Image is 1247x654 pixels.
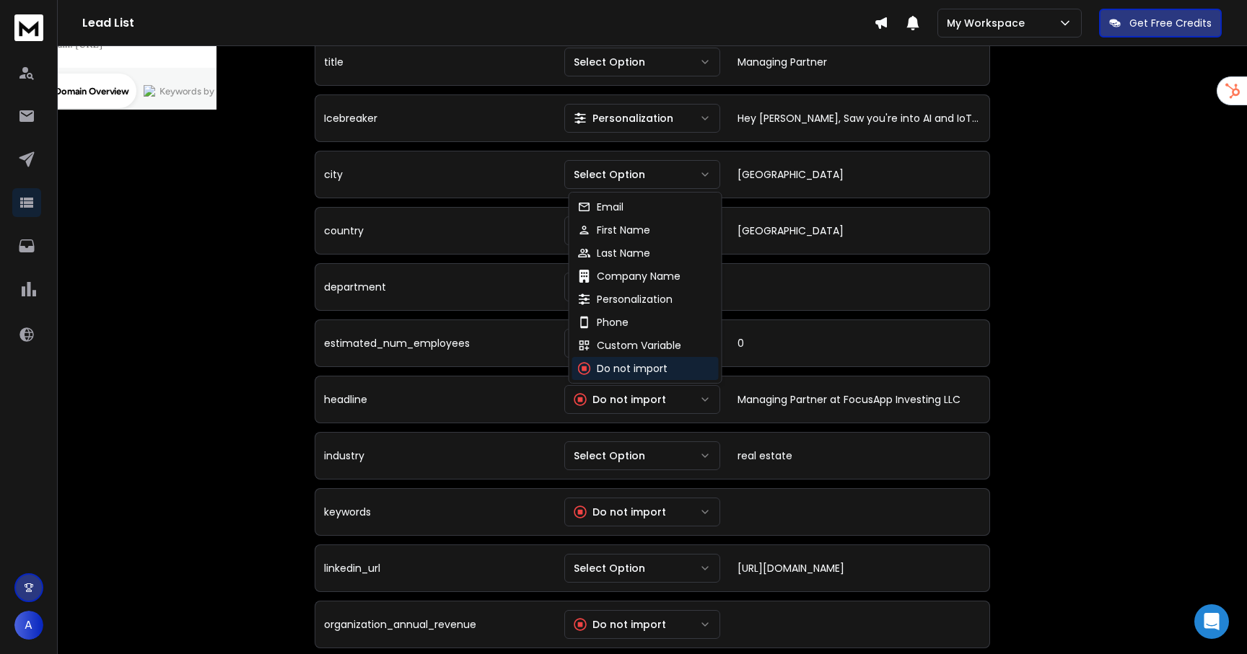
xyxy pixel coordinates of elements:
td: [URL][DOMAIN_NAME] [729,544,990,592]
td: title [315,38,556,86]
td: industry [315,432,556,480]
p: My Workspace [947,16,1031,30]
h1: Lead List [82,14,874,32]
td: [GEOGRAPHIC_DATA] [729,207,990,255]
div: Do not import [574,617,666,632]
button: Select Option [564,554,720,583]
img: tab_domain_overview_orange.svg [39,84,51,95]
td: 0 [729,319,990,367]
button: Select Option [564,48,720,76]
div: Phone [578,315,629,330]
td: estimated_num_employees [315,319,556,367]
div: Do not import [574,392,666,407]
img: website_grey.svg [23,37,35,49]
div: Personalization [578,292,673,306]
td: linkedin_url [315,544,556,592]
td: Managing Partner [729,38,990,86]
div: Domain Overview [55,85,129,94]
td: organization_annual_revenue [315,601,556,648]
button: Select Option [564,160,720,189]
div: v 4.0.25 [40,23,71,35]
div: First Name [578,223,650,237]
td: keywords [315,488,556,536]
div: Keywords by Traffic [159,85,243,94]
img: tab_keywords_by_traffic_grey.svg [144,84,155,95]
td: country [315,207,556,255]
p: Get Free Credits [1129,16,1212,30]
div: Do not import [578,361,668,376]
td: real estate [729,432,990,480]
div: Do not import [574,505,666,519]
td: headline [315,376,556,423]
td: [GEOGRAPHIC_DATA] [729,151,990,198]
td: department [315,263,556,311]
button: Select Option [564,441,720,470]
td: Hey [PERSON_NAME], Saw you're into AI and IoT at FocusApp. Real estate tech is fascinating these ... [729,94,990,142]
button: Select Option [564,216,720,245]
div: Personalization [574,111,673,125]
div: Email [578,200,623,214]
td: Icebreaker [315,94,556,142]
div: Last Name [578,246,650,260]
img: logo_orange.svg [23,23,35,35]
div: Custom Variable [578,338,681,353]
div: Domain: [URL] [38,37,102,49]
img: logo [14,14,43,41]
div: Open Intercom Messenger [1194,604,1229,639]
span: A [14,611,43,640]
td: Managing Partner at FocusApp Investing LLC [729,376,990,423]
td: city [315,151,556,198]
div: Company Name [578,269,681,283]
